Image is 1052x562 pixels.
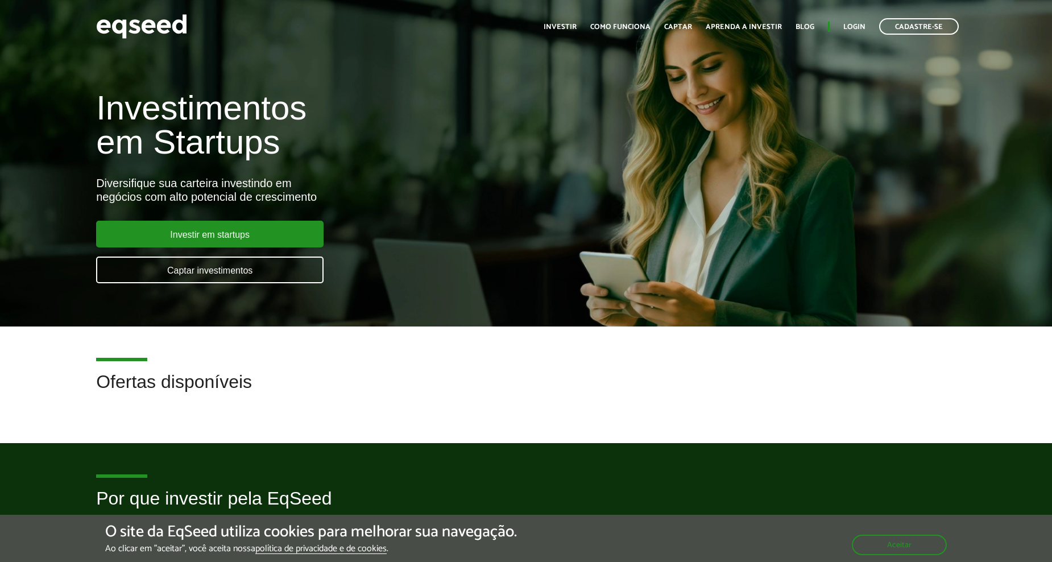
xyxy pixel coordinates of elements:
h5: O site da EqSeed utiliza cookies para melhorar sua navegação. [105,523,517,541]
p: Ao clicar em "aceitar", você aceita nossa . [105,543,517,554]
a: Cadastre-se [879,18,959,35]
img: EqSeed [96,11,187,42]
a: Login [843,23,865,31]
a: Investir [544,23,577,31]
a: Captar investimentos [96,257,324,283]
a: Aprenda a investir [706,23,782,31]
a: Investir em startups [96,221,324,247]
a: política de privacidade e de cookies [255,544,387,554]
h2: Ofertas disponíveis [96,372,956,409]
div: Diversifique sua carteira investindo em negócios com alto potencial de crescimento [96,176,605,204]
a: Blog [796,23,814,31]
h2: Por que investir pela EqSeed [96,489,956,526]
h1: Investimentos em Startups [96,91,605,159]
a: Captar [664,23,692,31]
button: Aceitar [852,535,947,555]
a: Como funciona [590,23,651,31]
